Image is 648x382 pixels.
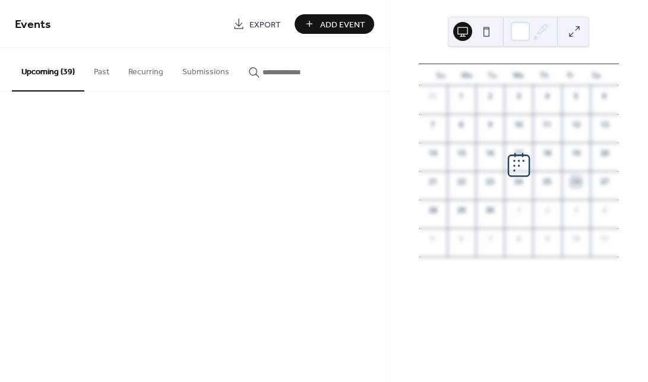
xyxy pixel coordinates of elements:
div: 9 [542,233,552,244]
div: 3 [571,205,581,216]
div: Th [532,64,558,86]
div: 4 [599,205,610,216]
div: 5 [571,91,581,102]
div: 7 [485,233,495,244]
button: Recurring [119,48,173,90]
a: Export [224,14,290,34]
div: 23 [485,176,495,187]
div: 16 [485,148,495,159]
button: Add Event [295,14,374,34]
div: 26 [571,176,581,187]
div: 5 [428,233,438,244]
div: 6 [456,233,467,244]
div: 24 [513,176,524,187]
div: 4 [542,91,552,102]
div: 6 [599,91,610,102]
div: 11 [599,233,610,244]
div: 1 [513,205,524,216]
div: 12 [571,119,581,130]
div: 27 [599,176,610,187]
div: 1 [456,91,467,102]
div: 18 [542,148,552,159]
div: 10 [571,233,581,244]
div: Fr [558,64,584,86]
button: Upcoming (39) [12,48,84,91]
div: 15 [456,148,467,159]
button: Submissions [173,48,239,90]
div: 21 [428,176,438,187]
div: 3 [513,91,524,102]
div: 9 [485,119,495,130]
div: Su [428,64,454,86]
div: 13 [599,119,610,130]
div: 8 [456,119,467,130]
span: Events [15,13,51,36]
div: 19 [571,148,581,159]
div: 25 [542,176,552,187]
div: Mo [454,64,480,86]
div: Sa [583,64,609,86]
span: Add Event [320,18,365,31]
div: We [505,64,532,86]
div: 22 [456,176,467,187]
div: 29 [456,205,467,216]
div: 2 [542,205,552,216]
div: 11 [542,119,552,130]
div: 10 [513,119,524,130]
span: Export [249,18,281,31]
div: 28 [428,205,438,216]
div: 2 [485,91,495,102]
div: Tu [480,64,506,86]
div: 17 [513,148,524,159]
div: 14 [428,148,438,159]
div: 8 [513,233,524,244]
div: 7 [428,119,438,130]
button: Past [84,48,119,90]
div: 31 [428,91,438,102]
div: 30 [485,205,495,216]
div: 20 [599,148,610,159]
